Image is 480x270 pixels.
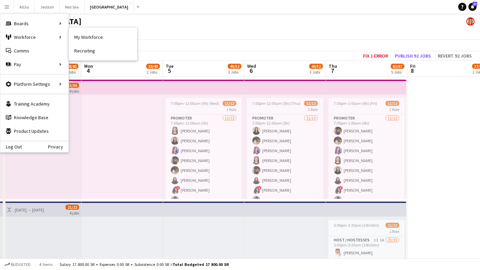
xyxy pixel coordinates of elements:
app-job-card: 7:00pm-1:00am (6h) (Fri)11/121 RolePromoter11/127:00pm-1:00am (6h)[PERSON_NAME][PERSON_NAME][PERS... [328,98,405,199]
app-card-role: Promoter11/127:00pm-12:00am (5h)[PERSON_NAME][PERSON_NAME][PERSON_NAME][PERSON_NAME][PERSON_NAME]... [247,114,323,246]
div: Pay [0,58,69,71]
a: Training Academy [0,97,69,111]
span: 1 Role [308,107,318,112]
a: Privacy [48,144,69,149]
div: Workforce [0,30,69,44]
button: Revert 92 jobs [435,51,475,60]
span: 27 [472,2,477,6]
span: 11/12 [304,101,318,106]
span: 7:00pm-1:00am (6h) (Fri) [334,101,377,106]
span: Fri [410,63,416,69]
span: 6 [246,67,256,75]
span: Total Budgeted 17 800.00 SR [172,262,229,267]
span: 21/22 [386,223,399,228]
app-card-role: Promoter11/127:00pm-12:00am (5h)[PERSON_NAME][PERSON_NAME][PERSON_NAME][PERSON_NAME][PERSON_NAME]... [165,114,242,246]
span: 1 Role [389,107,399,112]
span: 1 Role [389,229,399,234]
div: 2 Jobs [147,69,160,75]
span: 33/36 [65,83,79,88]
div: 5 Jobs [391,69,404,75]
span: ! [176,186,180,190]
div: 3 Jobs [310,69,322,75]
button: Publish 92 jobs [392,51,434,60]
span: Wed [247,63,256,69]
a: Log Out [0,144,22,149]
button: AlUla [14,0,35,14]
span: 1 Role [226,107,236,112]
app-job-card: 7:00pm-12:00am (5h) (Wed)11/121 RolePromoter11/127:00pm-12:00am (5h)[PERSON_NAME][PERSON_NAME][PE... [165,98,242,199]
span: 49/52 [309,64,323,69]
span: 7 [328,67,337,75]
span: ! [339,186,343,190]
button: Budgeted [3,261,32,268]
span: Mon [84,63,93,69]
div: 2 Jobs [65,69,78,75]
app-user-avatar: Amani Jawad [466,17,475,26]
div: [DATE] → [DATE] [15,207,44,212]
span: Budgeted [11,262,31,267]
span: ! [257,186,261,190]
span: 11/12 [223,101,236,106]
span: 5:00pm-3:30am (10h30m) (Fri) [334,223,386,228]
app-job-card: 7:00pm-12:00am (5h) (Thu)11/121 RolePromoter11/127:00pm-12:00am (5h)[PERSON_NAME][PERSON_NAME][PE... [247,98,323,199]
span: Tue [166,63,174,69]
span: 38/40 [65,64,78,69]
span: Thu [329,63,337,69]
span: 11/12 [386,101,399,106]
button: [GEOGRAPHIC_DATA] [85,0,134,14]
div: Platform Settings [0,77,69,91]
span: 38/40 [146,64,160,69]
button: Fix 1 error [360,51,391,60]
a: Product Updates [0,124,69,138]
button: Red Sea [60,0,85,14]
span: 7:00pm-12:00am (5h) (Wed) [171,101,219,106]
span: 4 [83,67,93,75]
span: 8 [409,67,416,75]
span: 82/87 [391,64,404,69]
a: My Workforce [69,30,137,44]
span: 21/22 [65,205,79,210]
span: 49/52 [228,64,241,69]
button: Jeddah [35,0,60,14]
span: 4 items [37,262,54,267]
div: Salary 17 800.00 SR + Expenses 0.00 SR + Subsistence 0.00 SR = [60,262,229,267]
span: 7:00pm-12:00am (5h) (Thu) [252,101,300,106]
a: Comms [0,44,69,58]
a: Recruiting [69,44,137,58]
a: 27 [468,3,477,11]
div: 14 jobs [67,88,79,94]
div: 3 Jobs [228,69,241,75]
app-card-role: Promoter11/127:00pm-1:00am (6h)[PERSON_NAME][PERSON_NAME][PERSON_NAME][PERSON_NAME][PERSON_NAME][... [328,114,405,246]
a: Knowledge Base [0,111,69,124]
div: Boards [0,17,69,30]
div: 4 jobs [70,210,79,216]
span: 5 [165,67,174,75]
